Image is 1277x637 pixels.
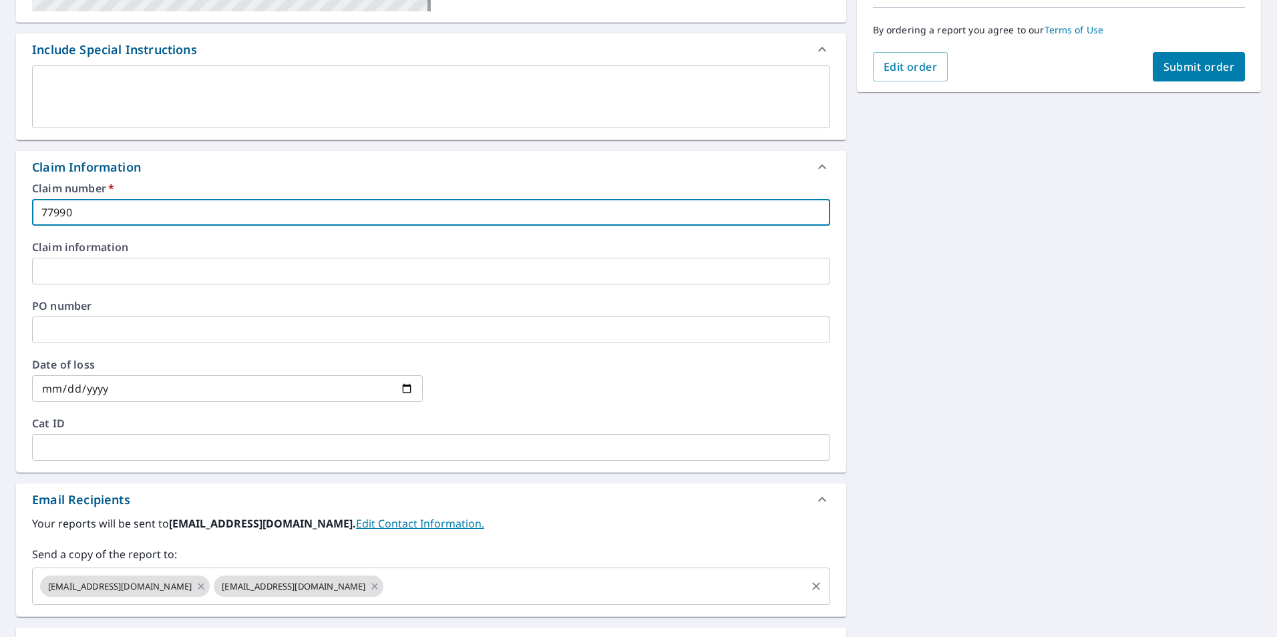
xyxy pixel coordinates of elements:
div: Email Recipients [16,483,846,515]
label: Your reports will be sent to [32,515,830,532]
label: Date of loss [32,359,423,370]
span: [EMAIL_ADDRESS][DOMAIN_NAME] [214,580,373,593]
b: [EMAIL_ADDRESS][DOMAIN_NAME]. [169,516,356,531]
button: Submit order [1153,52,1246,81]
button: Clear [807,577,826,596]
span: Submit order [1163,59,1235,74]
div: Claim Information [16,151,846,183]
span: [EMAIL_ADDRESS][DOMAIN_NAME] [40,580,200,593]
div: Claim Information [32,158,141,176]
span: Edit order [884,59,938,74]
button: Edit order [873,52,948,81]
div: Include Special Instructions [32,41,197,59]
div: [EMAIL_ADDRESS][DOMAIN_NAME] [214,576,383,597]
label: Send a copy of the report to: [32,546,830,562]
label: Claim number [32,183,830,194]
div: Email Recipients [32,491,130,509]
label: Cat ID [32,418,830,429]
div: Include Special Instructions [16,33,846,65]
div: [EMAIL_ADDRESS][DOMAIN_NAME] [40,576,210,597]
a: EditContactInfo [356,516,484,531]
p: By ordering a report you agree to our [873,24,1245,36]
a: Terms of Use [1045,23,1104,36]
label: PO number [32,300,830,311]
label: Claim information [32,242,830,252]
